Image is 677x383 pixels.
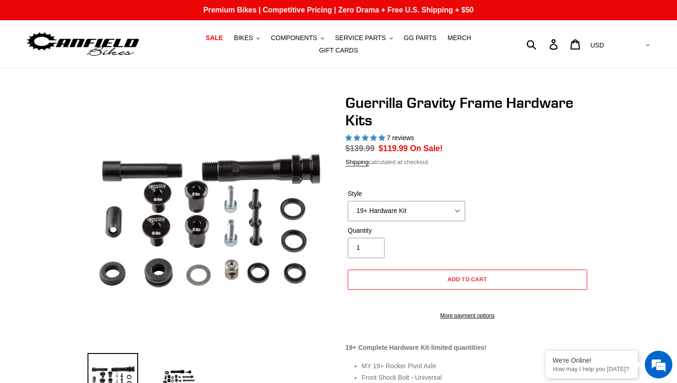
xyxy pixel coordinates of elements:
[431,344,486,351] strong: limited quantities!
[234,34,253,42] span: BIKES
[448,276,488,283] span: Add to cart
[345,144,374,153] s: $139.99
[229,32,264,44] button: BIKES
[443,32,476,44] a: MERCH
[201,32,228,44] a: SALE
[399,32,441,44] a: GG PARTS
[553,357,631,364] div: We're Online!
[345,94,589,130] h1: Guerrilla Gravity Frame Hardware Kits
[362,361,589,371] li: MY 19+ Rocker Pivot Axle
[319,47,358,54] span: GIFT CARDS
[335,34,385,42] span: SERVICE PARTS
[266,32,328,44] button: COMPONENTS
[345,159,369,166] a: Shipping
[362,373,589,383] li: Front Shock Bolt - Universal
[345,343,589,353] p: -
[330,32,397,44] button: SERVICE PARTS
[345,344,429,351] strong: 19+ Complete Hardware Kit
[348,189,465,199] label: Style
[404,34,437,42] span: GG PARTS
[345,158,589,167] div: calculated at checkout.
[89,96,330,336] img: Guerrilla Gravity Frame Hardware Kits
[531,34,555,54] input: Search
[553,365,631,372] p: How may I help you today?
[348,226,465,236] label: Quantity
[271,34,317,42] span: COMPONENTS
[345,134,387,141] span: 5.00 stars
[315,44,363,57] a: GIFT CARDS
[410,142,443,154] span: On Sale!
[25,30,140,59] img: Canfield Bikes
[348,270,587,290] button: Add to cart
[206,34,223,42] span: SALE
[379,144,408,153] span: $119.99
[348,312,587,320] a: More payment options
[448,34,471,42] span: MERCH
[387,134,414,141] span: 7 reviews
